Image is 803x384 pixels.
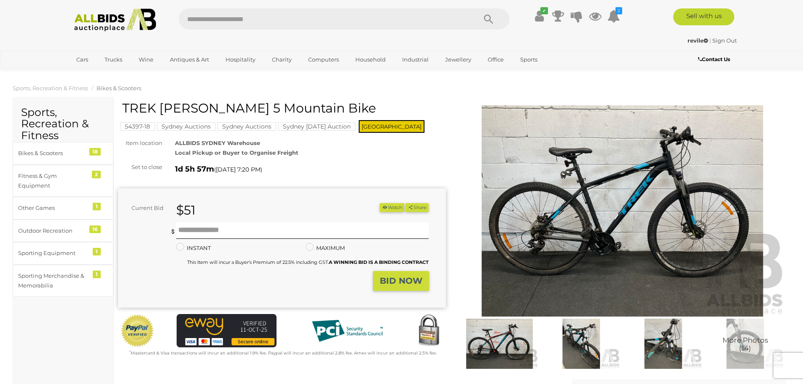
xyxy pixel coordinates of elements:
[712,37,737,44] a: Sign Out
[698,56,730,62] b: Contact Us
[71,67,142,81] a: [GEOGRAPHIC_DATA]
[706,319,784,369] a: More Photos(14)
[482,53,509,67] a: Office
[278,122,355,131] mark: Sydney [DATE] Auction
[218,122,276,131] mark: Sydney Auctions
[216,166,261,173] span: [DATE] 7:20 PM
[303,53,344,67] a: Computers
[615,7,622,14] i: 2
[89,148,101,156] div: 18
[13,242,113,264] a: Sporting Equipment 1
[461,319,538,369] img: TREK Marlin 5 Mountain Bike
[306,243,345,253] label: MAXIMUM
[13,85,88,91] a: Sports, Recreation & Fitness
[120,122,155,131] mark: 54397-18
[673,8,734,25] a: Sell with us
[122,101,444,115] h1: TREK [PERSON_NAME] 5 Mountain Bike
[380,276,422,286] strong: BID NOW
[624,319,702,369] img: TREK Marlin 5 Mountain Bike
[13,220,113,242] a: Outdoor Recreation 16
[175,149,298,156] strong: Local Pickup or Buyer to Organise Freight
[607,8,620,24] a: 2
[397,53,434,67] a: Industrial
[13,165,113,197] a: Fitness & Gym Equipment 2
[175,164,214,174] strong: 1d 5h 57m
[93,248,101,255] div: 1
[177,314,277,347] img: eWAY Payment Gateway
[533,8,546,24] a: ✔
[18,171,88,191] div: Fitness & Gym Equipment
[164,53,215,67] a: Antiques & Art
[13,265,113,297] a: Sporting Merchandise & Memorabilia 1
[18,271,88,291] div: Sporting Merchandise & Memorabilia
[540,7,548,14] i: ✔
[709,37,711,44] span: |
[688,37,709,44] a: revile
[214,166,262,173] span: ( )
[220,53,261,67] a: Hospitality
[133,53,159,67] a: Wine
[688,37,708,44] strong: revile
[305,314,389,348] img: PCI DSS compliant
[698,55,732,64] a: Contact Us
[21,107,105,142] h2: Sports, Recreation & Fitness
[157,122,215,131] mark: Sydney Auctions
[97,85,141,91] a: Bikes & Scooters
[18,226,88,236] div: Outdoor Recreation
[18,248,88,258] div: Sporting Equipment
[380,203,404,212] button: Watch
[118,203,170,213] div: Current Bid
[515,53,543,67] a: Sports
[89,226,101,233] div: 16
[157,123,215,130] a: Sydney Auctions
[350,53,391,67] a: Household
[71,53,94,67] a: Cars
[412,314,446,348] img: Secured by Rapid SSL
[70,8,161,32] img: Allbids.com.au
[13,197,113,219] a: Other Games 1
[92,171,101,178] div: 2
[120,123,155,130] a: 54397-18
[120,314,155,348] img: Official PayPal Seal
[406,203,429,212] button: Share
[218,123,276,130] a: Sydney Auctions
[112,138,169,148] div: Item location
[99,53,128,67] a: Trucks
[176,202,196,218] strong: $51
[373,271,429,291] button: BID NOW
[278,123,355,130] a: Sydney [DATE] Auction
[722,337,768,352] span: More Photos (14)
[18,148,88,158] div: Bikes & Scooters
[706,319,784,369] img: TREK Marlin 5 Mountain Bike
[380,203,404,212] li: Watch this item
[440,53,477,67] a: Jewellery
[459,105,787,317] img: TREK Marlin 5 Mountain Bike
[542,319,620,369] img: TREK Marlin 5 Mountain Bike
[175,140,260,146] strong: ALLBIDS SYDNEY Warehouse
[467,8,510,30] button: Search
[176,243,211,253] label: INSTANT
[329,259,429,265] b: A WINNING BID IS A BINDING CONTRACT
[266,53,297,67] a: Charity
[112,162,169,172] div: Set to close
[129,350,437,356] small: Mastercard & Visa transactions will incur an additional 1.9% fee. Paypal will incur an additional...
[18,203,88,213] div: Other Games
[187,259,429,265] small: This Item will incur a Buyer's Premium of 22.5% including GST.
[93,271,101,278] div: 1
[13,142,113,164] a: Bikes & Scooters 18
[359,120,424,133] span: [GEOGRAPHIC_DATA]
[93,203,101,210] div: 1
